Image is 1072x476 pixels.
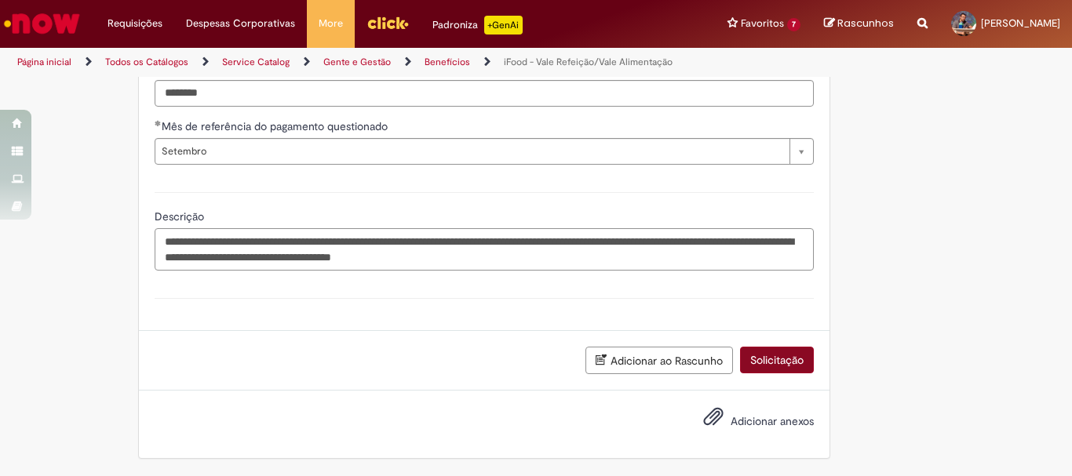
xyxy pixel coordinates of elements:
[319,16,343,31] span: More
[12,48,703,77] ul: Trilhas de página
[17,56,71,68] a: Página inicial
[837,16,894,31] span: Rascunhos
[585,347,733,374] button: Adicionar ao Rascunho
[162,139,782,164] span: Setembro
[432,16,523,35] div: Padroniza
[484,16,523,35] p: +GenAi
[155,228,814,271] textarea: Descrição
[222,56,290,68] a: Service Catalog
[155,80,814,107] input: ID do Funcionário
[366,11,409,35] img: click_logo_yellow_360x200.png
[504,56,673,68] a: iFood - Vale Refeição/Vale Alimentação
[2,8,82,39] img: ServiceNow
[731,414,814,428] span: Adicionar anexos
[699,402,727,438] button: Adicionar anexos
[155,120,162,126] span: Obrigatório Preenchido
[186,16,295,31] span: Despesas Corporativas
[162,119,391,133] span: Mês de referência do pagamento questionado
[425,56,470,68] a: Benefícios
[741,16,784,31] span: Favoritos
[824,16,894,31] a: Rascunhos
[323,56,391,68] a: Gente e Gestão
[981,16,1060,30] span: [PERSON_NAME]
[787,18,800,31] span: 7
[155,209,207,223] span: Descrição
[740,347,814,373] button: Solicitação
[108,16,162,31] span: Requisições
[105,56,188,68] a: Todos os Catálogos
